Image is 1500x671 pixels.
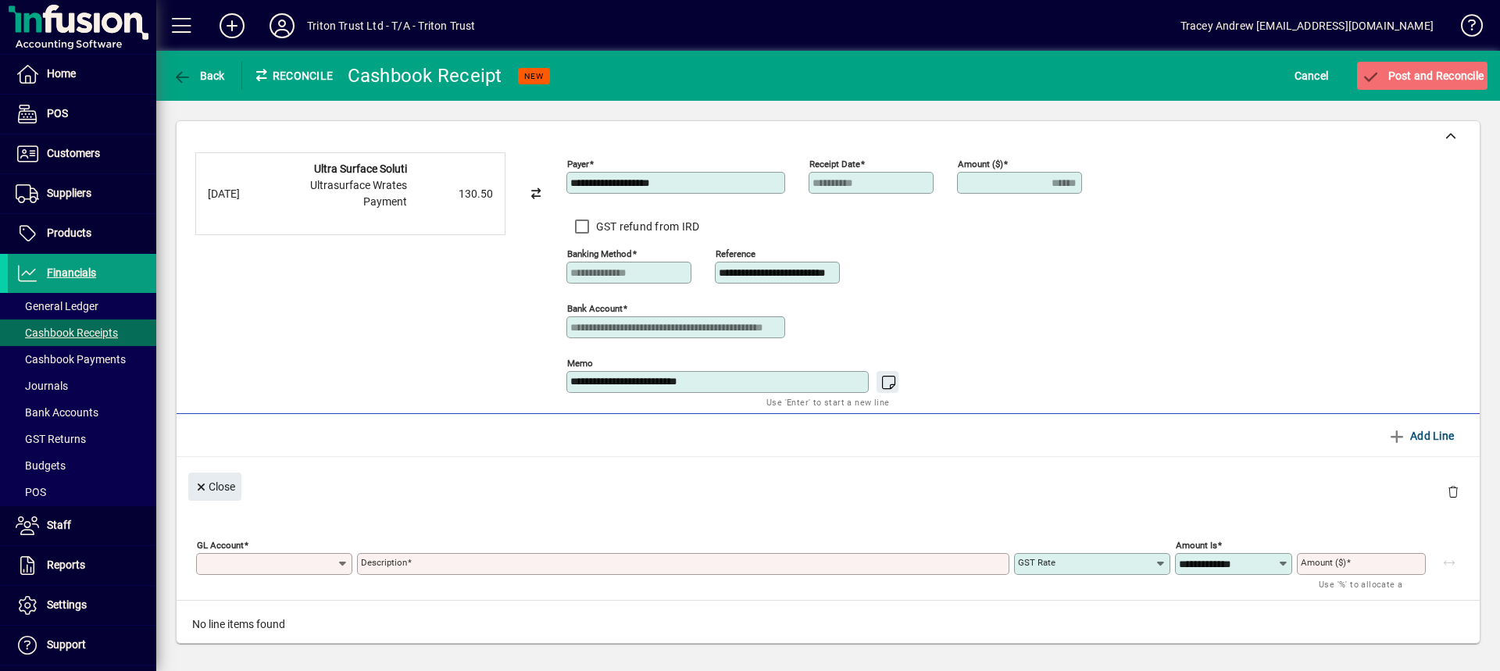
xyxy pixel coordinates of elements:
span: Journals [16,380,68,392]
span: POS [47,107,68,120]
span: Cashbook Receipts [16,327,118,339]
a: Knowledge Base [1449,3,1480,54]
div: [DATE] [208,186,270,202]
mat-label: Amount is [1176,540,1217,551]
span: Budgets [16,459,66,472]
a: Cashbook Receipts [8,319,156,346]
app-page-header-button: Back [156,62,242,90]
a: General Ledger [8,293,156,319]
mat-label: Bank Account [567,303,623,314]
span: Post and Reconcile [1361,70,1484,82]
mat-label: Description [361,557,407,568]
mat-label: Reference [716,248,755,259]
a: Home [8,55,156,94]
button: Back [169,62,229,90]
app-page-header-button: Delete [1434,484,1472,498]
span: Suppliers [47,187,91,199]
button: Add [207,12,257,40]
div: 130.50 [415,186,493,202]
a: Settings [8,586,156,625]
span: General Ledger [16,300,98,312]
a: Journals [8,373,156,399]
a: Budgets [8,452,156,479]
mat-label: Amount ($) [1301,557,1346,568]
span: Customers [47,147,100,159]
a: Reports [8,546,156,585]
mat-label: Receipt Date [809,159,860,170]
mat-hint: Use '%' to allocate a percentage [1319,575,1413,609]
app-page-header-button: Close [184,479,245,493]
div: Cashbook Receipt [348,63,502,88]
mat-label: Payer [567,159,589,170]
a: Products [8,214,156,253]
a: Cashbook Payments [8,346,156,373]
a: Customers [8,134,156,173]
a: POS [8,95,156,134]
span: Ultrasurface Wrates Payment [310,179,407,208]
div: Tracey Andrew [EMAIL_ADDRESS][DOMAIN_NAME] [1180,13,1434,38]
a: Bank Accounts [8,399,156,426]
mat-label: Memo [567,358,593,369]
a: GST Returns [8,426,156,452]
span: Reports [47,559,85,571]
strong: Ultra Surface Soluti [314,162,407,175]
span: Settings [47,598,87,611]
mat-label: Banking method [567,248,632,259]
span: Staff [47,519,71,531]
span: NEW [524,71,544,81]
label: GST refund from IRD [593,219,700,234]
span: Financials [47,266,96,279]
span: Support [47,638,86,651]
span: Cashbook Payments [16,353,126,366]
button: Cancel [1291,62,1333,90]
div: Triton Trust Ltd - T/A - Triton Trust [307,13,475,38]
div: No line items found [177,601,1480,648]
span: POS [16,486,46,498]
button: Post and Reconcile [1357,62,1487,90]
mat-label: GST rate [1018,557,1055,568]
mat-label: Amount ($) [958,159,1003,170]
span: Cancel [1295,63,1329,88]
div: Reconcile [242,63,336,88]
button: Profile [257,12,307,40]
mat-hint: Use 'Enter' to start a new line [766,393,889,411]
span: Bank Accounts [16,406,98,419]
span: Back [173,70,225,82]
span: Close [195,474,235,500]
a: POS [8,479,156,505]
button: Close [188,473,241,501]
span: Products [47,227,91,239]
span: Home [47,67,76,80]
a: Staff [8,506,156,545]
a: Support [8,626,156,665]
span: GST Returns [16,433,86,445]
button: Delete [1434,473,1472,510]
mat-label: GL Account [197,540,244,551]
a: Suppliers [8,174,156,213]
